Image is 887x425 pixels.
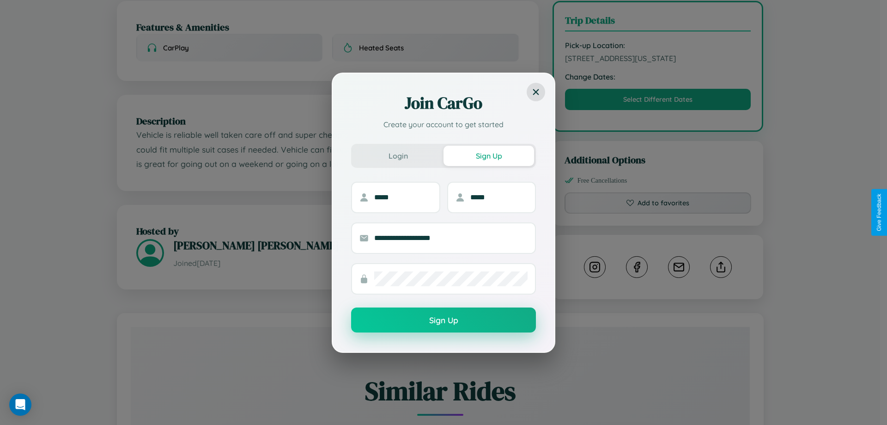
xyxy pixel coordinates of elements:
[351,308,536,333] button: Sign Up
[351,92,536,114] h2: Join CarGo
[443,146,534,166] button: Sign Up
[353,146,443,166] button: Login
[876,194,882,231] div: Give Feedback
[9,394,31,416] div: Open Intercom Messenger
[351,119,536,130] p: Create your account to get started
